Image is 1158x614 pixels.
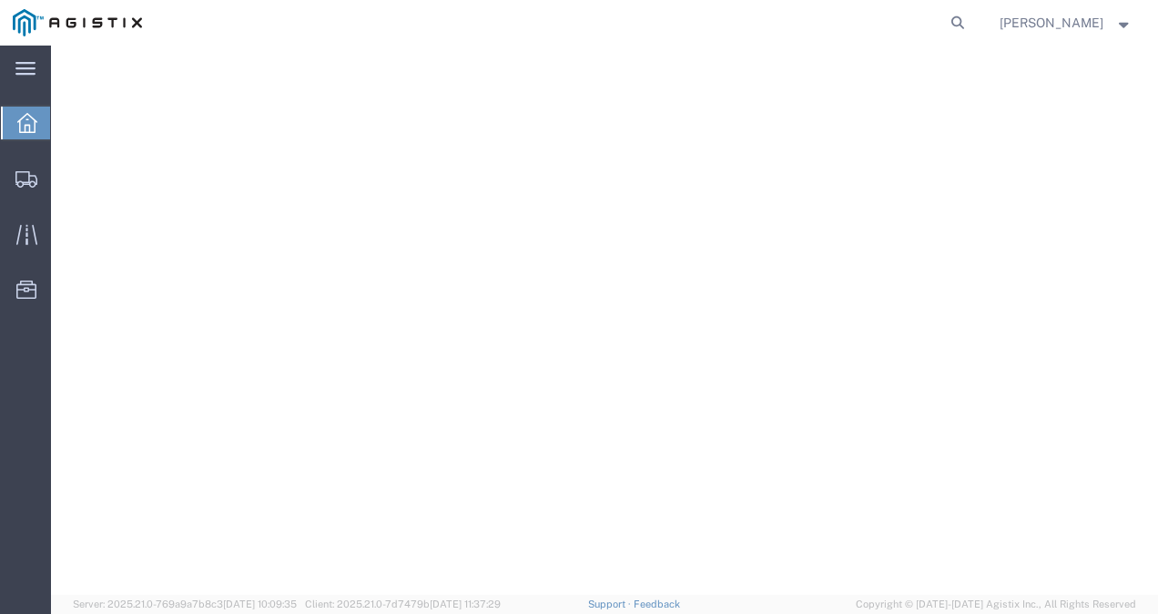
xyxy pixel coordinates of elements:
[430,599,501,609] span: [DATE] 11:37:29
[305,599,501,609] span: Client: 2025.21.0-7d7479b
[634,599,680,609] a: Feedback
[13,9,142,36] img: logo
[999,12,1133,34] button: [PERSON_NAME]
[73,599,297,609] span: Server: 2025.21.0-769a9a7b8c3
[1000,13,1103,33] span: Nathan Seeley
[856,597,1136,612] span: Copyright © [DATE]-[DATE] Agistix Inc., All Rights Reserved
[223,599,297,609] span: [DATE] 10:09:35
[588,599,634,609] a: Support
[51,46,1158,595] iframe: FS Legacy Container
